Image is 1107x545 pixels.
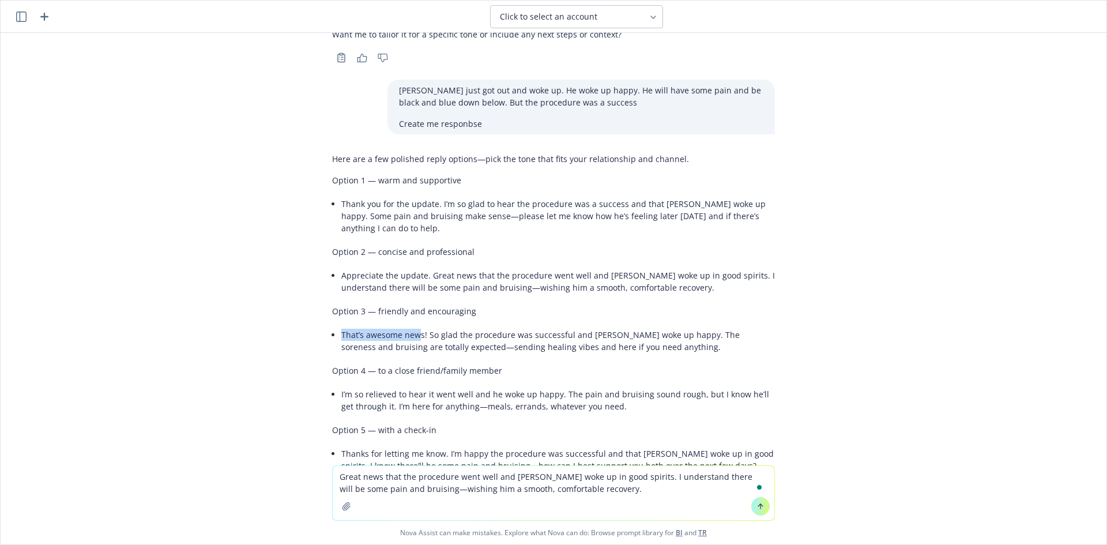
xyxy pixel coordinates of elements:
a: BI [676,528,683,538]
li: Thank you for the update. I’m so glad to hear the procedure was a success and that [PERSON_NAME] ... [341,196,775,236]
p: Here are a few polished reply options—pick the tone that fits your relationship and channel. [332,153,775,165]
button: Click to select an account [490,5,663,28]
p: Want me to tailor it for a specific tone or include any next steps or context? [332,28,775,40]
p: Option 2 — concise and professional [332,246,775,258]
textarea: To enrich screen reader interactions, please activate Accessibility in Grammarly extension settings [333,466,774,520]
p: Option 1 — warm and supportive [332,174,775,186]
p: Option 4 — to a close friend/family member [332,364,775,377]
li: I’m so relieved to hear it went well and he woke up happy. The pain and bruising sound rough, but... [341,386,775,415]
p: Option 3 — friendly and encouraging [332,305,775,317]
span: Click to select an account [500,11,597,22]
button: Thumbs down [374,50,392,66]
li: That’s awesome news! So glad the procedure was successful and [PERSON_NAME] woke up happy. The so... [341,326,775,355]
p: Create me responbse [399,118,763,130]
p: [PERSON_NAME] just got out and woke up. He woke up happy. He will have some pain and be black and... [399,84,763,108]
span: Nova Assist can make mistakes. Explore what Nova can do: Browse prompt library for and [5,521,1102,544]
a: TR [698,528,707,538]
svg: Copy to clipboard [336,52,347,63]
p: Option 5 — with a check-in [332,424,775,436]
li: Thanks for letting me know. I’m happy the procedure was successful and that [PERSON_NAME] woke up... [341,445,775,474]
li: Appreciate the update. Great news that the procedure went well and [PERSON_NAME] woke up in good ... [341,267,775,296]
